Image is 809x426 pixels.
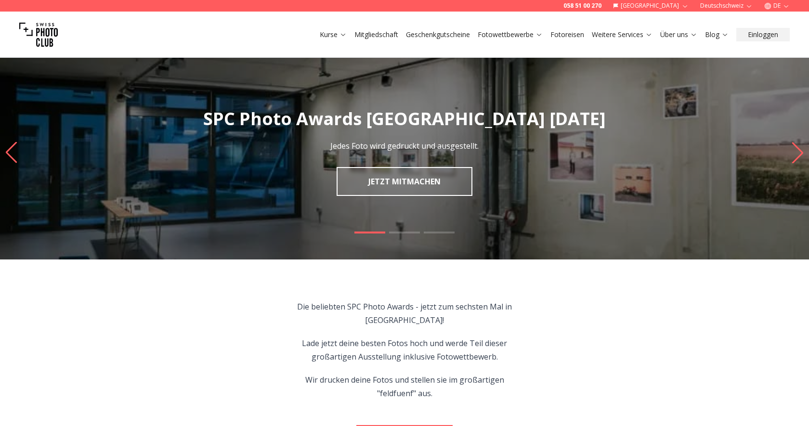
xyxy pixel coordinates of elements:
a: Geschenkgutscheine [406,30,470,39]
img: Swiss photo club [19,15,58,54]
p: Jedes Foto wird gedruckt und ausgestellt. [330,140,479,152]
a: Weitere Services [592,30,652,39]
button: Geschenkgutscheine [402,28,474,41]
a: Mitgliedschaft [354,30,398,39]
button: Fotoreisen [547,28,588,41]
a: Fotoreisen [550,30,584,39]
button: Mitgliedschaft [351,28,402,41]
p: Lade jetzt deine besten Fotos hoch und werde Teil dieser großartigen Ausstellung inklusive Fotowe... [295,336,515,363]
a: JETZT MITMACHEN [337,167,472,196]
a: Über uns [660,30,697,39]
a: 058 51 00 270 [563,2,601,10]
a: Blog [705,30,729,39]
a: Kurse [320,30,347,39]
p: Die beliebten SPC Photo Awards - jetzt zum sechsten Mal in [GEOGRAPHIC_DATA]! [295,300,515,327]
p: Wir drucken deine Fotos und stellen sie im großartigen "feldfuenf" aus. [295,373,515,400]
button: Über uns [656,28,701,41]
button: Blog [701,28,732,41]
button: Kurse [316,28,351,41]
button: Fotowettbewerbe [474,28,547,41]
a: Fotowettbewerbe [478,30,543,39]
button: Weitere Services [588,28,656,41]
button: Einloggen [736,28,790,41]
